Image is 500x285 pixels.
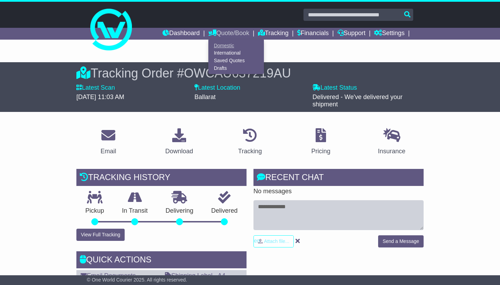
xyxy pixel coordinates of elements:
div: Download [165,147,193,156]
div: Tracking history [76,169,247,188]
div: RECENT CHAT [253,169,424,188]
span: [DATE] 11:03 AM [76,93,124,100]
span: © One World Courier 2025. All rights reserved. [87,277,187,283]
button: View Full Tracking [76,229,125,241]
a: International [209,49,264,57]
a: Email [96,126,120,158]
a: Download [161,126,198,158]
label: Latest Status [312,84,357,92]
span: Ballarat [194,93,216,100]
button: Send a Message [378,235,424,247]
a: Saved Quotes [209,57,264,65]
div: Quote/Book [208,40,264,74]
a: Settings [374,28,405,40]
a: Drafts [209,64,264,72]
div: Tracking Order # [76,66,424,81]
a: Email Documents [81,272,136,279]
p: No messages [253,188,424,195]
label: Latest Scan [76,84,115,92]
p: Delivered [202,207,247,215]
div: Quick Actions [76,251,247,270]
a: Dashboard [162,28,200,40]
a: Domestic [209,42,264,49]
div: Email [100,147,116,156]
a: Support [337,28,366,40]
span: Delivered - We've delivered your shipment [312,93,402,108]
a: Pricing [307,126,335,158]
a: Tracking [258,28,289,40]
label: Latest Location [194,84,240,92]
a: Financials [297,28,329,40]
a: Insurance [373,126,410,158]
div: Tracking [238,147,262,156]
p: Delivering [157,207,202,215]
a: Tracking [234,126,266,158]
a: Quote/Book [208,28,249,40]
p: Pickup [76,207,113,215]
p: In Transit [113,207,157,215]
div: Insurance [378,147,405,156]
span: OWCAU637219AU [184,66,291,80]
div: Pricing [311,147,330,156]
